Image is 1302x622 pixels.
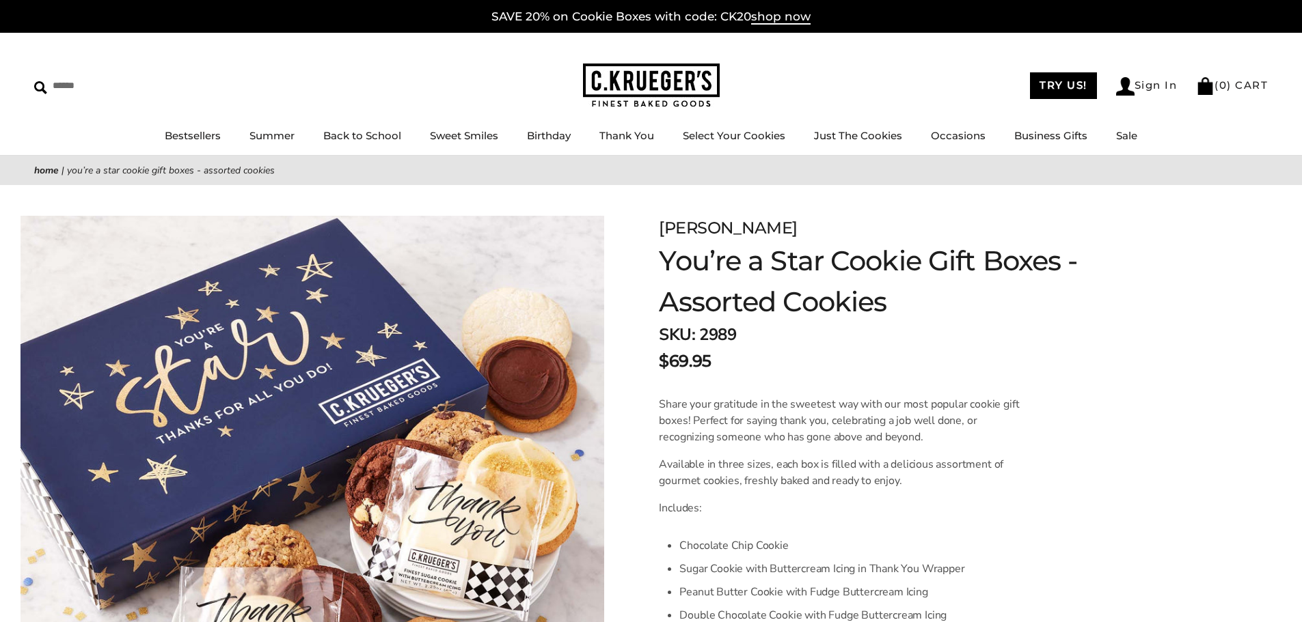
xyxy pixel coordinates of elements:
[527,129,571,142] a: Birthday
[34,75,197,96] input: Search
[67,164,275,177] span: You’re a Star Cookie Gift Boxes - Assorted Cookies
[165,129,221,142] a: Bestsellers
[679,534,1033,557] li: Chocolate Chip Cookie
[1219,79,1228,91] span: 0
[1116,77,1135,96] img: Account
[583,63,720,108] img: C.KRUEGER'S
[751,10,811,25] span: shop now
[814,129,902,142] a: Just The Cookies
[323,129,401,142] a: Back to School
[34,162,1268,178] nav: breadcrumbs
[11,570,141,611] iframe: Sign Up via Text for Offers
[659,396,1033,445] p: Share your gratitude in the sweetest way with our most popular cookie gift boxes! Perfect for say...
[34,81,47,94] img: Search
[1030,72,1097,99] a: TRY US!
[62,164,64,177] span: |
[659,240,1095,322] h1: You’re a Star Cookie Gift Boxes - Assorted Cookies
[683,129,785,142] a: Select Your Cookies
[679,557,1033,580] li: Sugar Cookie with Buttercream Icing in Thank You Wrapper
[659,456,1033,489] p: Available in three sizes, each box is filled with a delicious assortment of gourmet cookies, fres...
[430,129,498,142] a: Sweet Smiles
[1014,129,1087,142] a: Business Gifts
[699,324,736,345] span: 2989
[659,216,1095,240] div: [PERSON_NAME]
[491,10,811,25] a: SAVE 20% on Cookie Boxes with code: CK20shop now
[659,500,1033,516] p: Includes:
[1116,77,1178,96] a: Sign In
[34,164,59,177] a: Home
[931,129,986,142] a: Occasions
[249,129,295,142] a: Summer
[1116,129,1137,142] a: Sale
[659,324,695,345] strong: SKU:
[1196,79,1268,91] a: (0) CART
[599,129,654,142] a: Thank You
[679,580,1033,604] li: Peanut Butter Cookie with Fudge Buttercream Icing
[1196,77,1215,95] img: Bag
[659,349,711,373] span: $69.95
